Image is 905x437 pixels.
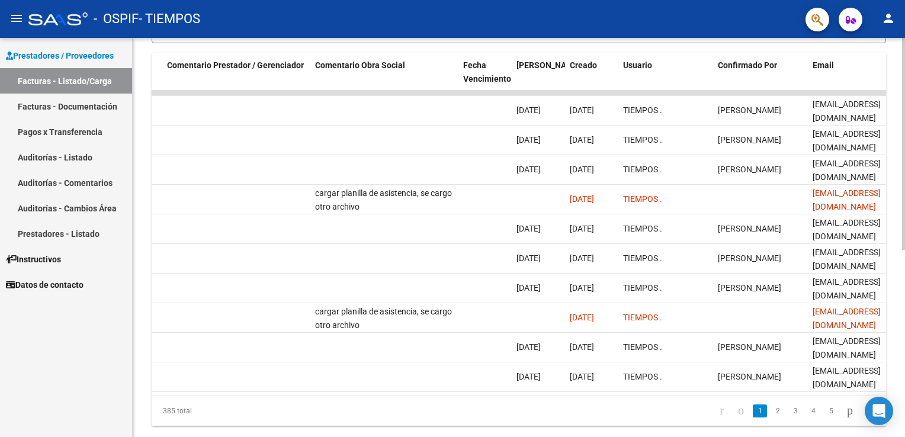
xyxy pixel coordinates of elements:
mat-icon: person [881,11,896,25]
datatable-header-cell: Confirmado Por [713,53,808,105]
li: page 1 [751,401,769,421]
datatable-header-cell: Fecha Confimado [512,53,565,105]
span: Comentario Obra Social [315,60,405,70]
span: Prestadores / Proveedores [6,49,114,62]
span: [DATE] [570,194,594,204]
span: [EMAIL_ADDRESS][DOMAIN_NAME] [813,99,881,123]
li: page 2 [769,401,787,421]
span: TIEMPOS . [623,372,662,381]
span: [DATE] [516,165,541,174]
span: [PERSON_NAME] [718,105,781,115]
li: page 4 [804,401,822,421]
span: [DATE] [516,283,541,293]
span: TIEMPOS . [623,283,662,293]
a: 1 [753,404,767,417]
span: [EMAIL_ADDRESS][DOMAIN_NAME] [813,366,881,389]
span: TIEMPOS . [623,224,662,233]
span: [DATE] [570,372,594,381]
span: TIEMPOS . [623,165,662,174]
span: Email [813,60,834,70]
span: cargar planilla de asistencia, se cargo otro archivo [315,188,452,211]
datatable-header-cell: Comentario Prestador / Gerenciador [162,53,310,105]
span: [EMAIL_ADDRESS][DOMAIN_NAME] [813,277,881,300]
span: [PERSON_NAME] [718,342,781,352]
span: [DATE] [516,342,541,352]
datatable-header-cell: Usuario [618,53,713,105]
a: go to first page [714,404,729,417]
span: [EMAIL_ADDRESS][DOMAIN_NAME] [813,248,881,271]
span: - OSPIF [94,6,139,32]
span: [EMAIL_ADDRESS][DOMAIN_NAME] [813,336,881,359]
span: [PERSON_NAME] [718,165,781,174]
span: TIEMPOS . [623,313,662,322]
span: [DATE] [516,105,541,115]
span: TIEMPOS . [623,135,662,144]
div: Open Intercom Messenger [865,397,893,425]
span: Fecha Vencimiento [463,60,511,83]
span: TIEMPOS . [623,194,662,204]
span: [DATE] [570,165,594,174]
span: [DATE] [570,105,594,115]
div: 385 total [152,396,297,426]
li: page 3 [787,401,804,421]
span: Confirmado Por [718,60,777,70]
span: [DATE] [516,135,541,144]
a: go to last page [862,404,878,417]
span: [DATE] [570,135,594,144]
span: Instructivos [6,253,61,266]
span: [EMAIL_ADDRESS][DOMAIN_NAME] [813,159,881,182]
span: [EMAIL_ADDRESS][DOMAIN_NAME] [813,307,881,330]
datatable-header-cell: Creado [565,53,618,105]
a: go to next page [842,404,858,417]
span: TIEMPOS . [623,342,662,352]
span: Datos de contacto [6,278,84,291]
span: [PERSON_NAME] [718,253,781,263]
a: 5 [824,404,838,417]
span: Comentario Prestador / Gerenciador [167,60,304,70]
span: [PERSON_NAME] [718,283,781,293]
span: [DATE] [516,253,541,263]
a: go to previous page [733,404,749,417]
span: [PERSON_NAME] [718,224,781,233]
a: 2 [771,404,785,417]
span: [EMAIL_ADDRESS][DOMAIN_NAME] [813,129,881,152]
span: - TIEMPOS [139,6,200,32]
span: Usuario [623,60,652,70]
span: [DATE] [570,313,594,322]
span: [PERSON_NAME] [516,60,580,70]
span: [DATE] [570,253,594,263]
li: page 5 [822,401,840,421]
span: [EMAIL_ADDRESS][DOMAIN_NAME] [813,218,881,241]
span: [PERSON_NAME] [718,135,781,144]
span: [DATE] [570,342,594,352]
span: [DATE] [570,224,594,233]
span: Creado [570,60,597,70]
a: 3 [788,404,803,417]
span: TIEMPOS . [623,253,662,263]
span: [PERSON_NAME] [718,372,781,381]
datatable-header-cell: Comentario Obra Social [310,53,458,105]
span: cargar planilla de asistencia, se cargo otro archivo [315,307,452,330]
span: TIEMPOS . [623,105,662,115]
datatable-header-cell: Fecha Vencimiento [458,53,512,105]
mat-icon: menu [9,11,24,25]
span: [EMAIL_ADDRESS][DOMAIN_NAME] [813,188,881,211]
span: [DATE] [570,283,594,293]
span: [DATE] [516,224,541,233]
a: 4 [806,404,820,417]
span: [DATE] [516,372,541,381]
